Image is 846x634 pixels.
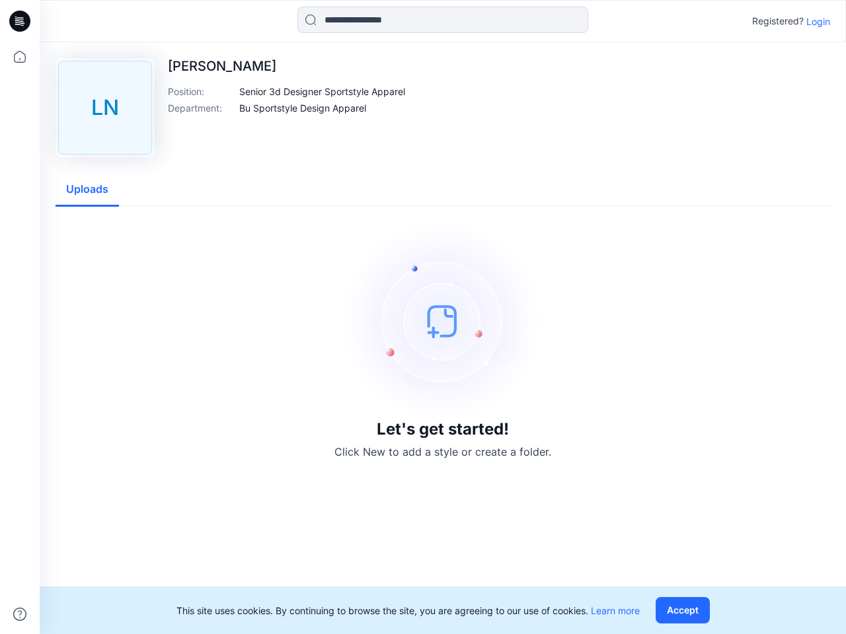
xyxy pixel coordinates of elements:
[168,101,234,115] p: Department :
[377,420,509,439] h3: Let's get started!
[752,13,804,29] p: Registered?
[58,61,152,155] div: LN
[344,222,542,420] img: empty-state-image.svg
[334,444,551,460] p: Click New to add a style or create a folder.
[656,597,710,623] button: Accept
[56,173,119,207] button: Uploads
[239,101,366,115] p: Bu Sportstyle Design Apparel
[239,85,405,98] p: Senior 3d Designer Sportstyle Apparel
[168,58,405,74] p: [PERSON_NAME]
[591,605,640,616] a: Learn more
[176,604,640,617] p: This site uses cookies. By continuing to browse the site, you are agreeing to our use of cookies.
[806,15,830,28] p: Login
[168,85,234,98] p: Position :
